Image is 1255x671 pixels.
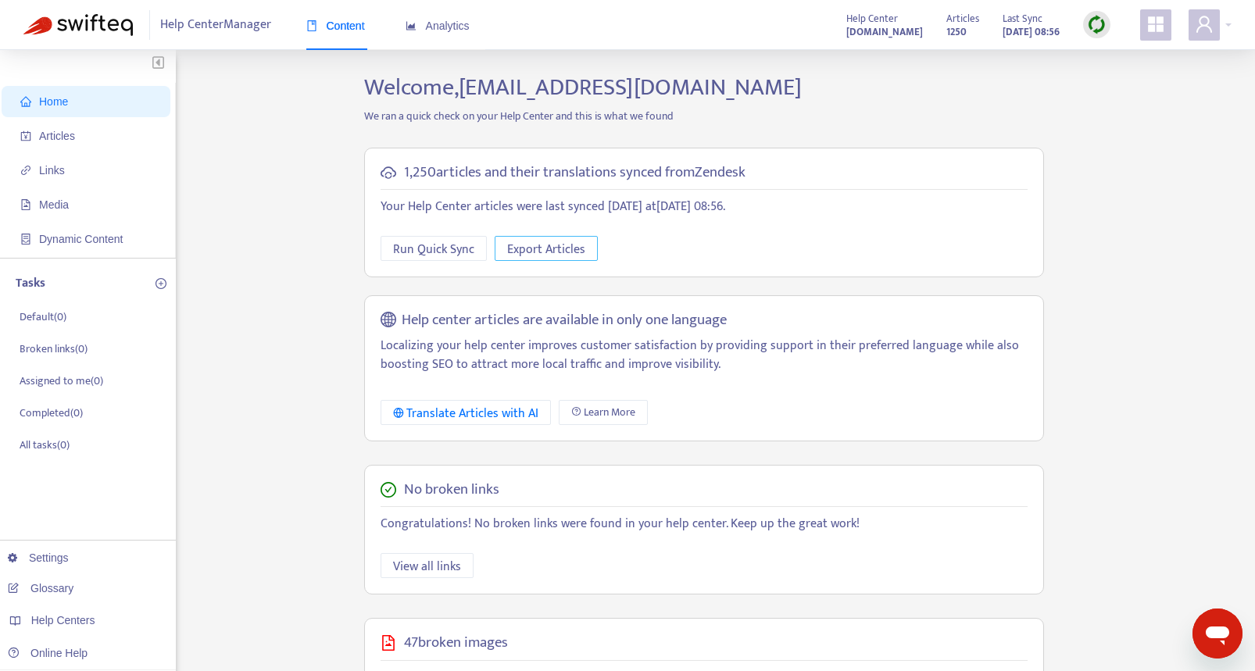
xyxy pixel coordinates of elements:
[306,20,365,32] span: Content
[8,582,73,594] a: Glossary
[507,240,585,259] span: Export Articles
[846,23,923,41] a: [DOMAIN_NAME]
[39,95,68,108] span: Home
[20,199,31,210] span: file-image
[381,400,552,425] button: Translate Articles with AI
[160,10,271,40] span: Help Center Manager
[404,634,508,652] h5: 47 broken images
[381,165,396,180] span: cloud-sync
[404,481,499,499] h5: No broken links
[20,234,31,244] span: container
[381,312,396,330] span: global
[1003,23,1060,41] strong: [DATE] 08:56
[406,20,417,31] span: area-chart
[402,312,727,330] h5: Help center articles are available in only one language
[16,274,45,293] p: Tasks
[393,240,474,259] span: Run Quick Sync
[20,309,66,325] p: Default ( 0 )
[846,10,898,27] span: Help Center
[946,10,979,27] span: Articles
[381,337,1028,374] p: Localizing your help center improves customer satisfaction by providing support in their preferre...
[20,165,31,176] span: link
[381,635,396,651] span: file-image
[946,23,967,41] strong: 1250
[559,400,648,425] a: Learn More
[381,482,396,498] span: check-circle
[39,164,65,177] span: Links
[352,108,1056,124] p: We ran a quick check on your Help Center and this is what we found
[381,198,1028,216] p: Your Help Center articles were last synced [DATE] at [DATE] 08:56 .
[8,551,69,564] a: Settings
[39,130,75,142] span: Articles
[20,341,88,357] p: Broken links ( 0 )
[406,20,470,32] span: Analytics
[1192,609,1242,659] iframe: Button to launch messaging window
[1003,10,1042,27] span: Last Sync
[404,164,745,182] h5: 1,250 articles and their translations synced from Zendesk
[20,96,31,107] span: home
[8,647,88,659] a: Online Help
[31,614,95,626] span: Help Centers
[39,198,69,211] span: Media
[20,373,103,389] p: Assigned to me ( 0 )
[156,278,166,289] span: plus-circle
[39,233,123,245] span: Dynamic Content
[20,405,83,421] p: Completed ( 0 )
[495,236,598,261] button: Export Articles
[1195,15,1214,34] span: user
[393,557,461,576] span: View all links
[1146,15,1165,34] span: appstore
[23,14,133,36] img: Swifteq
[1087,15,1107,34] img: sync.dc5367851b00ba804db3.png
[364,68,802,107] span: Welcome, [EMAIL_ADDRESS][DOMAIN_NAME]
[20,437,70,453] p: All tasks ( 0 )
[381,553,474,578] button: View all links
[20,130,31,141] span: account-book
[381,515,1028,534] p: Congratulations! No broken links were found in your help center. Keep up the great work!
[393,404,539,423] div: Translate Articles with AI
[306,20,317,31] span: book
[381,236,487,261] button: Run Quick Sync
[584,404,635,421] span: Learn More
